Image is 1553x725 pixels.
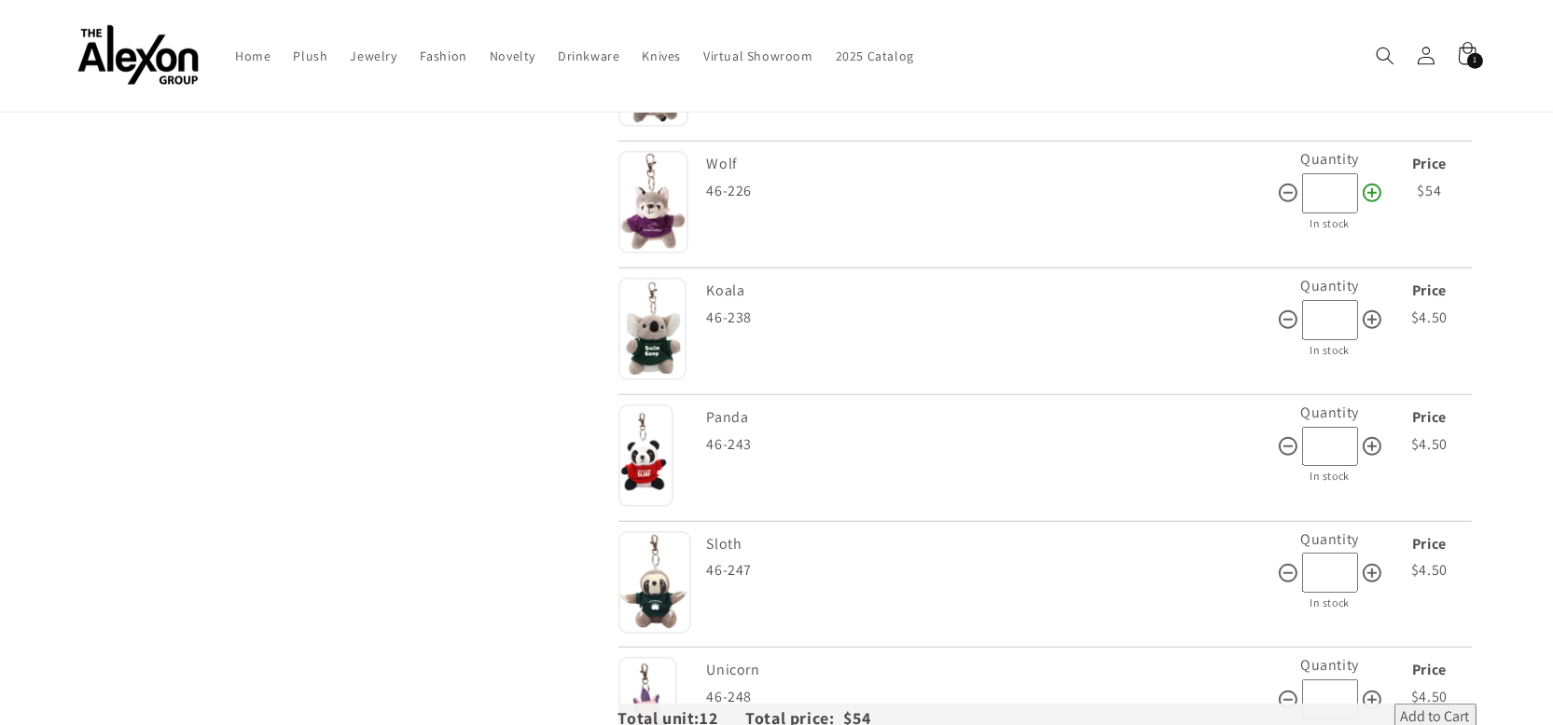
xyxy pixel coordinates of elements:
label: Quantity [1300,276,1359,295]
img: Sloth [618,531,691,634]
a: Home [224,36,282,75]
span: Jewelry [350,48,396,64]
a: Jewelry [339,36,408,75]
img: Koala [618,278,686,380]
span: Knives [642,48,681,64]
label: Quantity [1300,403,1359,422]
a: Fashion [409,36,478,75]
span: Drinkware [558,48,619,64]
div: 46-238 [707,305,1277,332]
div: Price [1388,531,1472,558]
span: $4.50 [1411,687,1448,706]
div: Price [1388,278,1472,305]
img: The Alexon Group [77,26,199,87]
img: Wolf [618,151,688,253]
div: In stock [1277,593,1383,613]
a: 2025 Catalog [825,36,925,75]
div: Panda [707,404,1272,431]
div: Sloth [707,531,1272,558]
span: 1 [1473,53,1477,69]
a: Virtual Showroom [692,36,825,75]
div: Koala [707,278,1272,305]
div: Price [1388,151,1472,178]
span: Virtual Showroom [703,48,813,64]
div: 46-226 [707,178,1277,205]
div: Price [1388,657,1472,684]
a: Drinkware [547,36,631,75]
div: 46-243 [707,431,1277,458]
div: Unicorn [707,657,1272,684]
span: $4.50 [1411,560,1448,580]
a: Plush [282,36,339,75]
span: $54 [1418,181,1442,200]
div: 46-247 [707,557,1277,584]
div: In stock [1277,213,1383,234]
div: 46-248 [707,684,1277,711]
span: 2025 Catalog [836,48,914,64]
span: $4.50 [1411,308,1448,327]
label: Quantity [1300,655,1359,675]
label: Quantity [1300,529,1359,549]
label: Quantity [1300,149,1359,169]
a: Knives [631,36,692,75]
span: Plush [293,48,327,64]
span: Novelty [490,48,535,64]
div: In stock [1277,466,1383,486]
img: Panda [618,404,673,507]
span: $4.50 [1411,434,1448,454]
span: Home [235,48,270,64]
div: Price [1388,404,1472,431]
div: In stock [1277,340,1383,361]
summary: Search [1365,35,1406,76]
a: Novelty [478,36,547,75]
div: Wolf [707,151,1272,178]
span: Fashion [420,48,467,64]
